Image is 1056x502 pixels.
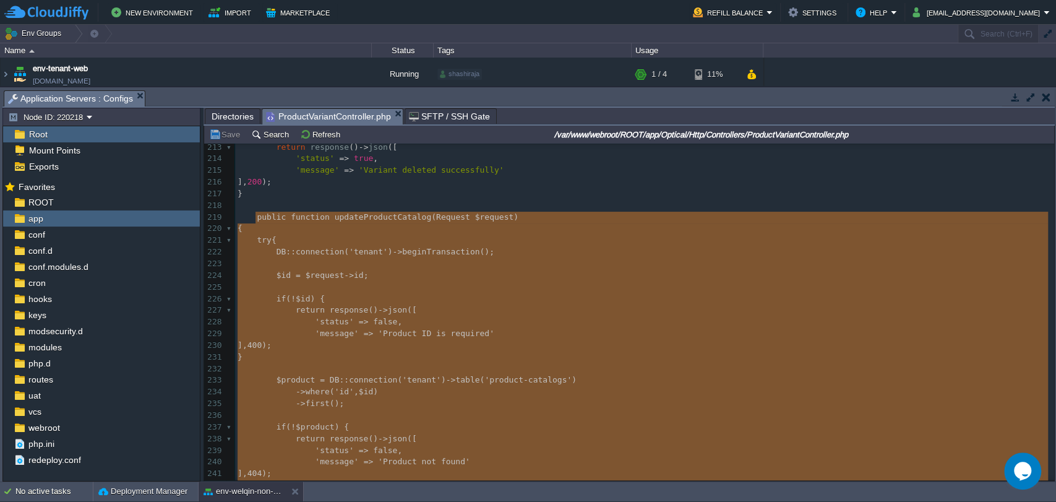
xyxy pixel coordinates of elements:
div: 224 [204,270,224,282]
span: 'product-catalogs' [484,375,572,384]
span: Application Servers : Configs [8,91,133,106]
span: Directories [212,109,254,124]
div: 242 [204,480,224,491]
span: if [277,422,286,431]
span: redeploy.conf [26,454,83,465]
span: ) [373,387,378,396]
span: return [296,434,325,443]
span: (); [330,399,344,408]
span: () [349,142,359,152]
span: Request [436,212,470,222]
button: Node ID: 220218 [8,111,87,123]
a: keys [26,309,48,321]
div: 218 [204,200,224,212]
span: :: [286,247,296,256]
div: 234 [204,386,224,398]
span: ) { [310,294,324,303]
span: json [368,142,387,152]
span: 400 [247,340,262,350]
div: 217 [204,188,224,200]
span: response [310,142,349,152]
div: Usage [632,43,763,58]
span: beginTransaction [402,247,479,256]
span: => [339,154,349,163]
a: php.d [26,358,53,369]
span: , [397,317,402,326]
span: DB [277,247,286,256]
div: 216 [204,176,224,188]
button: Settings [788,5,840,20]
span: { [238,223,243,233]
span: (); [479,247,494,256]
div: 240 [204,456,224,468]
span: false [373,446,397,455]
span: ([ [407,434,417,443]
span: = [320,375,325,384]
span: false [373,317,397,326]
span: 'status' [315,446,354,455]
span: $product [296,422,335,431]
span: response [330,434,369,443]
iframe: chat widget [1004,452,1044,490]
div: 233 [204,374,224,386]
img: AMDAwAAAACH5BAEAAAAALAAAAAABAAEAAAICRAEAOw== [29,50,35,53]
a: Root [27,129,49,140]
span: conf.modules.d [26,261,90,272]
img: AMDAwAAAACH5BAEAAAAALAAAAAABAAEAAAICRAEAOw== [1,58,11,91]
span: ( [344,247,349,256]
span: conf.d [26,245,54,256]
button: Marketplace [266,5,333,20]
span: ], [238,340,247,350]
span: -> [393,247,403,256]
span: => [359,317,369,326]
div: 215 [204,165,224,176]
a: conf [26,229,47,240]
span: 'tenant' [402,375,441,384]
div: 11% [695,58,735,91]
span: => [364,457,374,466]
span: env-tenant-web [33,63,88,75]
span: => [364,329,374,338]
div: 227 [204,305,224,316]
div: Running [372,58,434,91]
span: vcs [26,406,43,417]
span: ( [479,375,484,384]
span: Mount Points [27,145,82,156]
span: -> [378,305,388,314]
span: modsecurity.d [26,326,85,337]
span: ], [238,469,247,478]
span: ! [291,294,296,303]
button: Search [251,129,293,140]
span: ); [262,177,272,186]
div: 228 [204,316,224,328]
span: DB [330,375,340,384]
span: public [257,212,286,222]
span: ( [286,422,291,431]
span: app [26,213,45,224]
div: 225 [204,282,224,293]
div: 222 [204,246,224,258]
span: ([ [407,305,417,314]
span: -> [359,142,369,152]
span: , [373,154,378,163]
span: true [354,154,373,163]
span: ) { [335,422,349,431]
span: } [238,352,243,361]
span: ) [441,375,446,384]
a: webroot [26,422,62,433]
span: 'message' [315,457,358,466]
div: 237 [204,422,224,433]
div: 229 [204,328,224,340]
span: where [306,387,330,396]
span: 'status' [315,317,354,326]
div: 238 [204,433,224,445]
span: 'status' [296,154,335,163]
span: Favorites [16,181,57,193]
a: ROOT [26,197,56,208]
div: 1 / 4 [651,58,667,91]
button: Save [209,129,244,140]
span: json [388,305,407,314]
